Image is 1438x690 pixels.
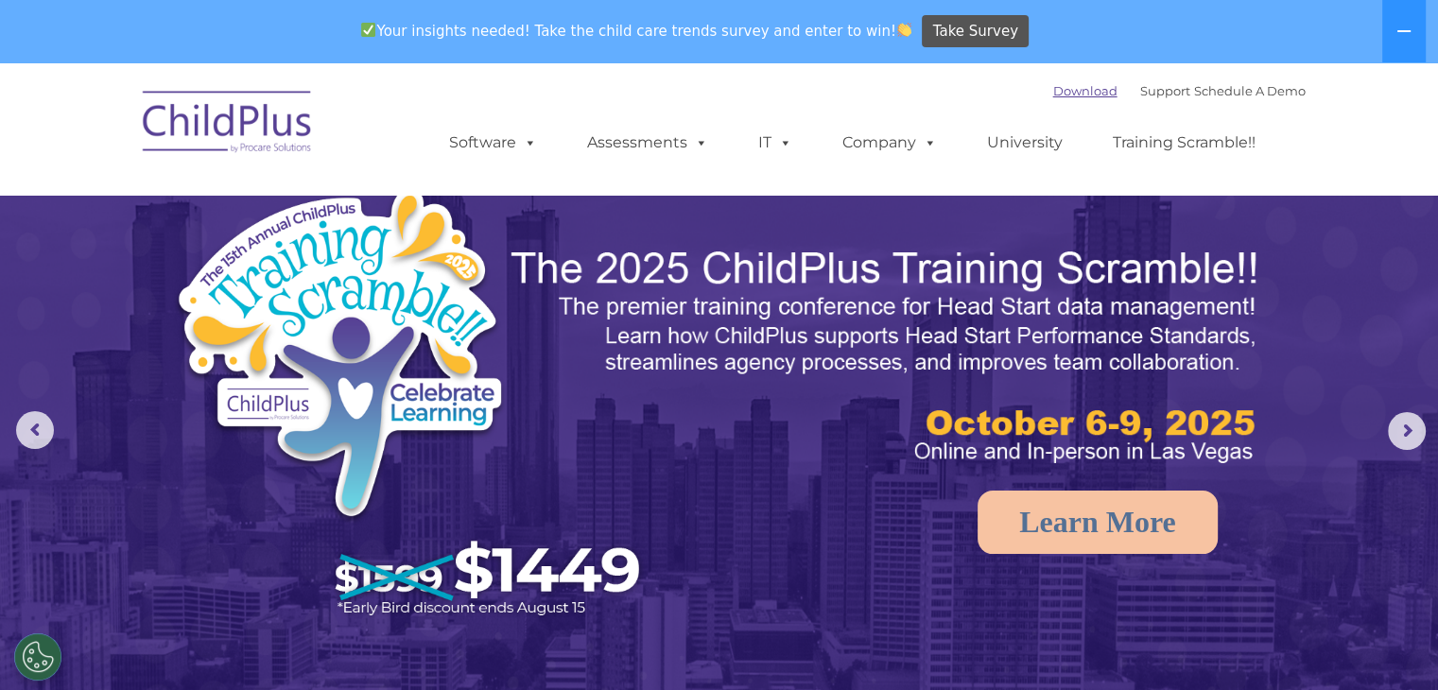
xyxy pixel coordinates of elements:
a: Take Survey [922,15,1029,48]
a: Learn More [978,491,1218,554]
a: IT [739,124,811,162]
a: Assessments [568,124,727,162]
span: Last name [263,125,321,139]
a: University [968,124,1082,162]
span: Your insights needed! Take the child care trends survey and enter to win! [354,12,920,49]
a: Support [1140,83,1190,98]
font: | [1053,83,1306,98]
span: Take Survey [933,15,1018,48]
img: ChildPlus by Procare Solutions [133,78,322,172]
button: Cookies Settings [14,633,61,681]
a: Schedule A Demo [1194,83,1306,98]
img: 👏 [897,23,911,37]
a: Company [823,124,956,162]
iframe: Chat Widget [1130,486,1438,690]
a: Software [430,124,556,162]
a: Training Scramble!! [1094,124,1274,162]
img: ✅ [361,23,375,37]
a: Download [1053,83,1117,98]
span: Phone number [263,202,343,216]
